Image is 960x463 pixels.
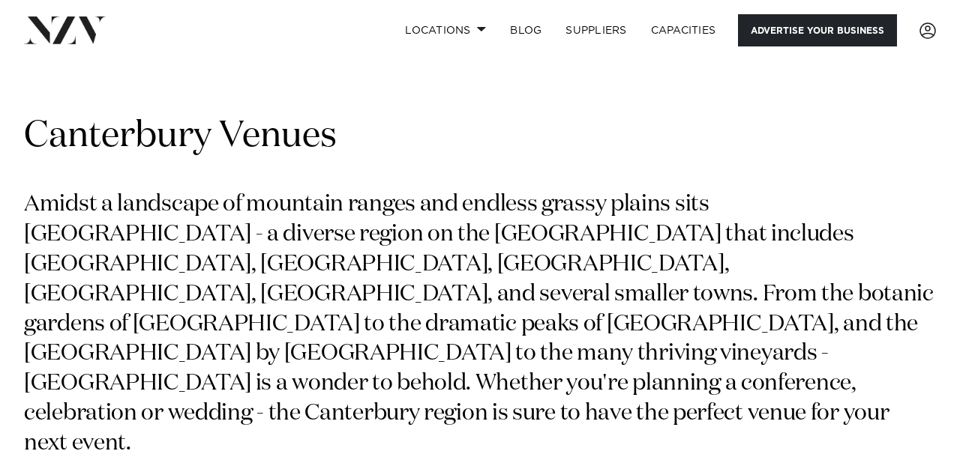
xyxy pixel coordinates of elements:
[24,113,936,160] h1: Canterbury Venues
[24,16,106,43] img: nzv-logo.png
[393,14,498,46] a: Locations
[738,14,897,46] a: Advertise your business
[498,14,553,46] a: BLOG
[24,190,936,459] p: Amidst a landscape of mountain ranges and endless grassy plains sits [GEOGRAPHIC_DATA] - a divers...
[639,14,728,46] a: Capacities
[553,14,638,46] a: SUPPLIERS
